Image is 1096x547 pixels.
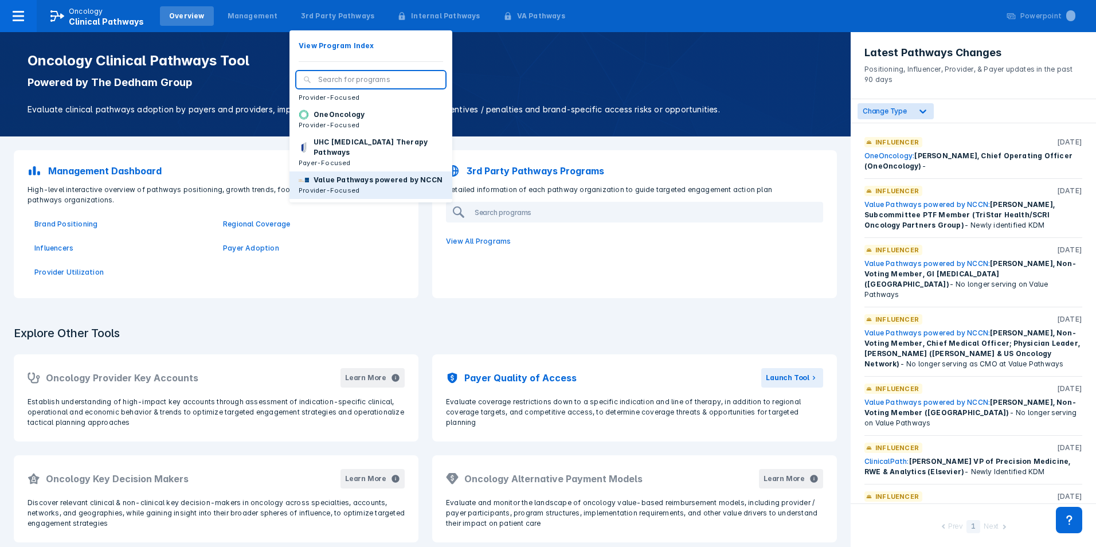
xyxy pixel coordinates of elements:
button: UHC [MEDICAL_DATA] Therapy PathwaysPayer-Focused [289,134,452,171]
p: Discover relevant clinical & non-clinical key decision-makers in oncology across specialties, acc... [28,498,405,529]
div: Contact Support [1056,507,1082,533]
p: Management Dashboard [48,164,162,178]
a: Brand Positioning [34,219,209,229]
div: Overview [169,11,205,21]
a: Value Pathways powered by NCCNProvider-Focused [289,171,452,199]
div: - [864,151,1082,171]
p: OneOncology [314,110,365,120]
p: Provider-Focused [299,185,443,196]
p: UHC [MEDICAL_DATA] Therapy Pathways [314,137,443,158]
p: [DATE] [1057,137,1082,147]
p: Influencer [875,314,919,325]
h3: Latest Pathways Changes [864,46,1082,60]
input: Search for programs [318,75,439,85]
a: Regional Coverage [223,219,398,229]
p: Detailed information of each pathway organization to guide targeted engagement action plan [439,185,830,195]
span: Clinical Pathways [69,17,144,26]
a: OneOncology: [864,151,914,160]
a: Value Pathways powered by NCCN: [864,259,990,268]
p: Provider-Focused [299,92,443,103]
p: Evaluate and monitor the landscape of oncology value-based reimbursement models, including provid... [446,498,823,529]
h2: Oncology Provider Key Accounts [46,371,198,385]
p: Influencer [875,186,919,196]
div: - Newly Identified KDM [864,456,1082,477]
div: Next [984,521,999,533]
div: - No longer serving on Value Pathways [864,259,1082,300]
p: [DATE] [1057,186,1082,196]
a: Influencers [34,243,209,253]
h1: Oncology Clinical Pathways Tool [28,53,823,69]
p: View All Programs [439,229,830,253]
p: 3rd Party Pathways Programs [467,164,604,178]
p: Oncology [69,6,103,17]
p: Influencer [875,491,919,502]
div: - Newly identified KDM [864,200,1082,230]
a: Provider Utilization [34,267,209,278]
p: [DATE] [1057,245,1082,255]
p: [DATE] [1057,443,1082,453]
button: View Program Index [289,37,452,54]
a: Value Pathways powered by NCCN: [864,398,990,407]
span: [PERSON_NAME], Subcommittee PTF Member (TriStar Health/SCRI Oncology Partners Group) [864,200,1055,229]
div: Learn More [345,373,386,383]
p: Provider-Focused [299,120,365,130]
div: Learn More [345,474,386,484]
a: Management Dashboard [21,157,412,185]
div: - No longer serving on Value Pathways [864,397,1082,428]
span: [PERSON_NAME], Chief Operating Officer (OneOncology) [864,151,1072,170]
p: Evaluate clinical pathways adoption by payers and providers, implementation sophistication, finan... [28,103,823,116]
p: Influencer [875,245,919,255]
p: Influencer [875,384,919,394]
button: OneOncologyProvider-Focused [289,106,452,134]
div: - No longer serving as CMO at Value Pathways [864,328,1082,369]
h2: Payer Quality of Access [464,371,577,385]
a: ClinicalPath: [864,457,909,466]
a: Value Pathways powered by NCCN: [864,329,990,337]
div: VA Pathways [517,11,565,21]
h2: Oncology Key Decision Makers [46,472,189,486]
p: Payer-Focused [299,158,443,168]
span: Change Type [863,107,907,115]
button: Learn More [759,469,823,489]
div: Management [228,11,278,21]
div: Powerpoint [1020,11,1075,21]
div: Learn More [764,474,805,484]
img: value-pathways-nccn.png [299,178,309,182]
p: View Program Index [299,41,374,51]
a: 3rd Party Pathways [292,6,384,26]
p: Value Pathways powered by NCCN [314,175,443,185]
a: Overview [160,6,214,26]
p: [DATE] [1057,314,1082,325]
p: Powered by The Dedham Group [28,76,823,89]
div: Internal Pathways [411,11,480,21]
p: Evaluate coverage restrictions down to a specific indication and line of therapy, in addition to ... [446,397,823,428]
input: Search programs [470,203,814,221]
div: 1 [966,520,980,533]
p: High-level interactive overview of pathways positioning, growth trends, footprint, & influencers ... [21,185,412,205]
p: Influencer [875,137,919,147]
span: [PERSON_NAME] VP of Precision Medicine, RWE & Analytics (Elsevier) [864,457,1070,476]
a: Value Pathways powered by NCCN: [864,200,990,209]
span: [PERSON_NAME], Non-Voting Member, GI [MEDICAL_DATA] ([GEOGRAPHIC_DATA]) [864,259,1077,288]
h2: Oncology Alternative Payment Models [464,472,643,486]
button: Launch Tool [761,368,823,388]
p: Positioning, Influencer, Provider, & Payer updates in the past 90 days [864,60,1082,85]
p: Establish understanding of high-impact key accounts through assessment of indication-specific cli... [28,397,405,428]
button: Learn More [340,469,405,489]
img: oneoncology.png [299,110,309,120]
div: Prev [948,521,963,533]
h3: Explore Other Tools [7,319,127,347]
a: Payer Adoption [223,243,398,253]
button: Learn More [340,368,405,388]
div: 3rd Party Pathways [301,11,375,21]
a: Management [218,6,287,26]
p: [DATE] [1057,491,1082,502]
